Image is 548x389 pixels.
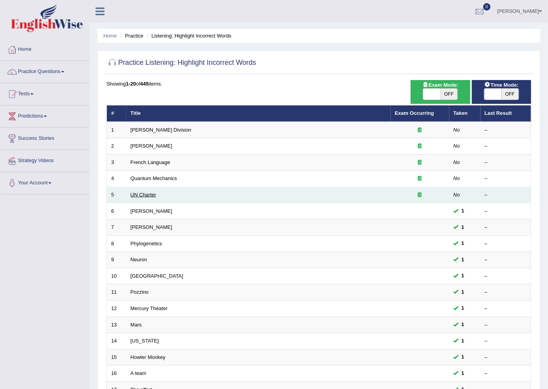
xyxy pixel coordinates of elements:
a: Home [0,39,89,58]
span: You can still take this question [459,256,468,264]
a: Neuron [131,257,147,262]
div: Exam occurring question [395,127,445,134]
td: 4 [107,171,126,187]
span: OFF [440,89,458,100]
td: 1 [107,122,126,138]
div: – [485,240,527,248]
td: 3 [107,154,126,171]
td: 2 [107,138,126,155]
div: Exam occurring question [395,159,445,166]
span: You can still take this question [459,321,468,329]
a: UN Charter [131,192,156,198]
a: Mars [131,322,142,328]
span: You can still take this question [459,272,468,280]
span: You can still take this question [459,288,468,296]
div: – [485,159,527,166]
div: – [485,321,527,329]
div: – [485,289,527,296]
div: – [485,143,527,150]
td: 13 [107,317,126,333]
div: – [485,256,527,264]
div: – [485,191,527,199]
a: Your Account [0,172,89,192]
em: No [454,159,460,165]
a: [US_STATE] [131,338,159,344]
div: Showing of items. [106,80,531,87]
div: – [485,305,527,312]
h2: Practice Listening: Highlight Incorrect Words [106,57,256,69]
a: [PERSON_NAME] [131,208,172,214]
em: No [454,192,460,198]
a: [PERSON_NAME] [131,143,172,149]
td: 12 [107,300,126,317]
span: You can still take this question [459,337,468,345]
li: Listening: Highlight Incorrect Words [145,32,231,39]
td: 16 [107,366,126,382]
a: Tests [0,83,89,103]
b: 1-20 [126,81,136,87]
a: Pozzino [131,289,149,295]
a: [GEOGRAPHIC_DATA] [131,273,183,279]
td: 11 [107,284,126,301]
th: Last Result [481,105,531,122]
div: Exam occurring question [395,191,445,199]
a: Mercury Theater [131,305,168,311]
div: – [485,354,527,361]
a: Predictions [0,105,89,125]
a: [PERSON_NAME] [131,224,172,230]
th: # [107,105,126,122]
div: – [485,175,527,182]
div: – [485,208,527,215]
th: Taken [449,105,481,122]
div: – [485,224,527,231]
span: You can still take this question [459,223,468,232]
span: OFF [502,89,519,100]
div: Exam occurring question [395,175,445,182]
div: – [485,273,527,280]
td: 15 [107,349,126,366]
td: 6 [107,203,126,219]
b: 445 [140,81,149,87]
td: 8 [107,236,126,252]
a: Howler Monkey [131,354,166,360]
td: 14 [107,333,126,350]
a: Success Stories [0,128,89,147]
div: Exam occurring question [395,143,445,150]
a: [PERSON_NAME] Division [131,127,192,133]
a: Strategy Videos [0,150,89,170]
span: Time Mode: [481,81,522,89]
li: Practice [118,32,143,39]
td: 9 [107,252,126,268]
span: 0 [483,3,491,11]
a: Quantum Mechanics [131,175,177,181]
div: – [485,127,527,134]
span: You can still take this question [459,369,468,378]
span: You can still take this question [459,239,468,248]
a: Home [103,33,117,39]
span: Exam Mode: [419,81,461,89]
span: You can still take this question [459,207,468,215]
em: No [454,143,460,149]
a: Exam Occurring [395,110,434,116]
em: No [454,127,460,133]
span: You can still take this question [459,304,468,312]
a: Phylogenetics [131,241,162,246]
div: Show exams occurring in exams [411,80,470,104]
em: No [454,175,460,181]
div: – [485,337,527,345]
td: 10 [107,268,126,284]
th: Title [126,105,391,122]
a: Practice Questions [0,61,89,80]
div: – [485,370,527,377]
span: You can still take this question [459,353,468,361]
a: French Language [131,159,170,165]
a: A team [131,370,146,376]
td: 7 [107,219,126,236]
td: 5 [107,187,126,203]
